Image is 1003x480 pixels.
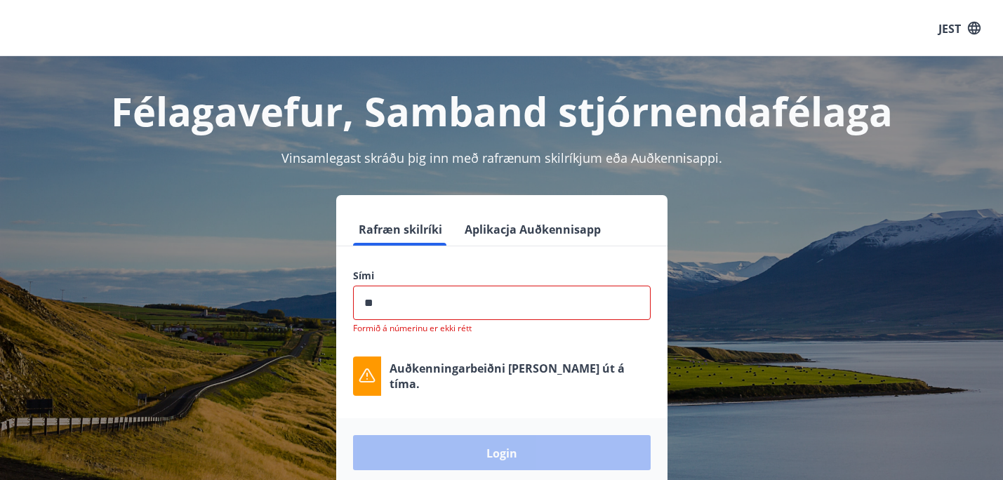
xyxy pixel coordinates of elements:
[933,15,986,41] button: JEST
[353,269,374,282] font: Sími
[111,84,893,138] font: Félagavefur, Samband stjórnendafélaga
[390,361,625,392] font: Auðkenningarbeiðni [PERSON_NAME] út á tíma.
[938,20,961,36] font: JEST
[359,222,442,237] font: Rafræn skilríki
[281,149,722,166] font: Vinsamlegast skráðu þig inn með rafrænum skilríkjum eða Auðkennisappi.
[465,222,601,237] font: Aplikacja Auðkennisapp
[353,322,472,334] font: Formið á númerinu er ekki rétt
